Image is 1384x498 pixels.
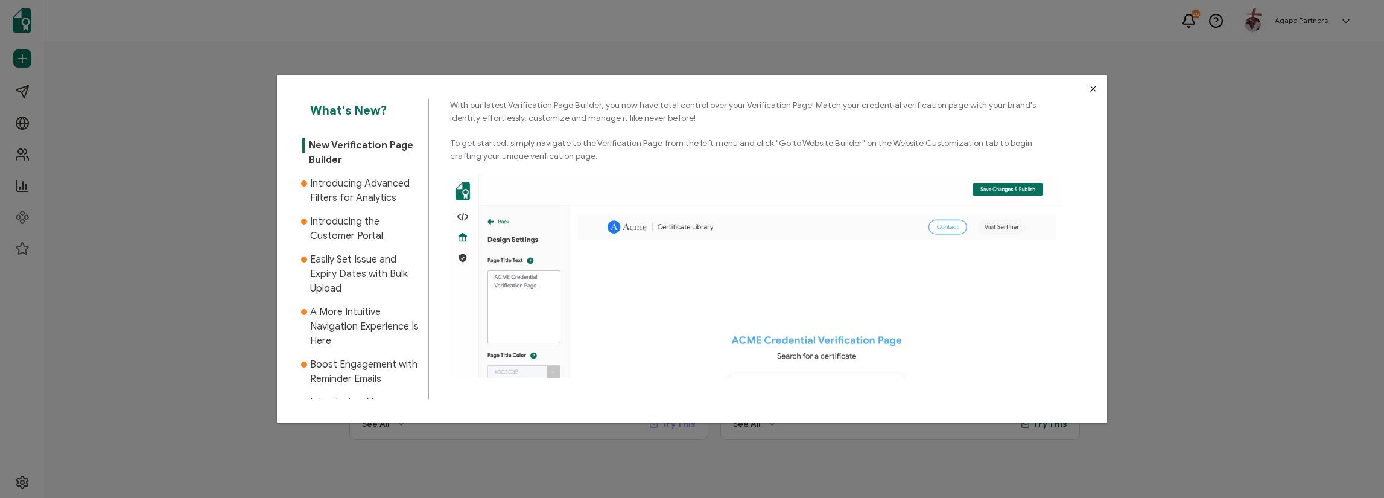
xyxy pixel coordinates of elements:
span: New Verification Page Builder [309,138,419,167]
img: 5c4acc70-f0f2-4037-bf5f-f87287549d2f.png [450,175,1062,480]
span: A More Intuitive Navigation Experience Is Here [310,305,419,348]
button: Close [1079,75,1107,103]
iframe: Chat Widget [1324,440,1384,498]
p: With our latest Verification Page Builder, you now have total control over your Verification Page... [450,99,1062,480]
span: Introducing AI-Generated Credential Details [310,395,419,439]
span: Introducing the Customer Portal [310,214,419,243]
span: What's New? [301,102,419,120]
div: dialog [277,75,1107,424]
span: Introducing Advanced Filters for Analytics [310,176,419,205]
span: Easily Set Issue and Expiry Dates with Bulk Upload [310,252,419,296]
span: Boost Engagement with Reminder Emails [310,357,419,386]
